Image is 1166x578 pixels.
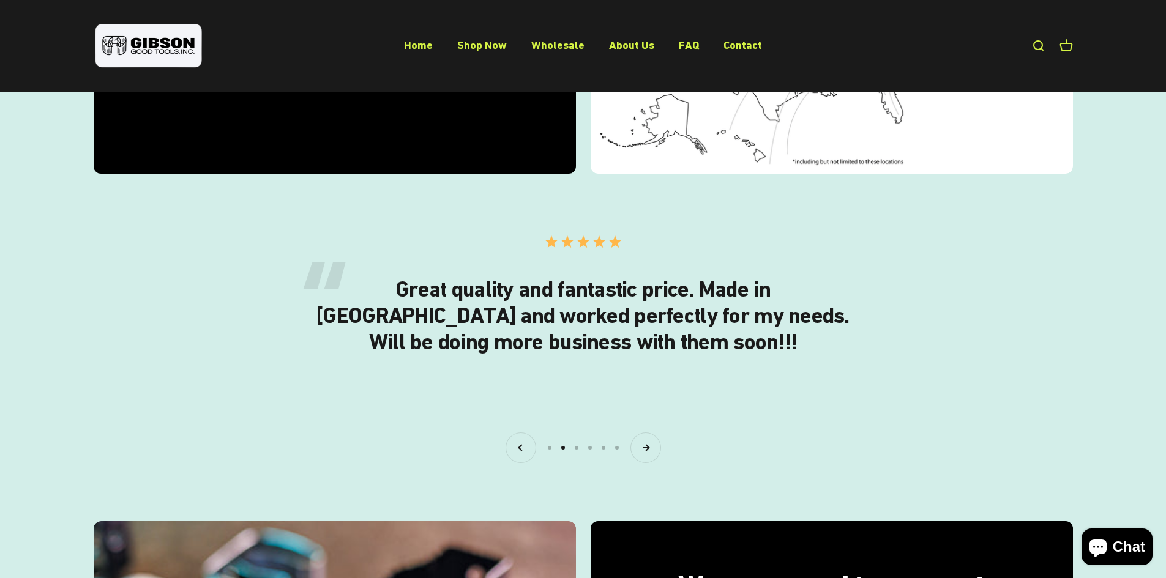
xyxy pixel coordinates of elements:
a: Wholesale [531,39,585,51]
a: Home [404,39,433,51]
a: About Us [609,39,654,51]
blockquote: Great quality and fantastic price. Made in [GEOGRAPHIC_DATA] and worked perfectly for my needs. W... [297,276,870,356]
a: Contact [723,39,762,51]
a: Shop Now [457,39,507,51]
inbox-online-store-chat: Shopify online store chat [1078,528,1156,568]
div: Item 2 of 6 [297,232,870,356]
a: FAQ [679,39,699,51]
